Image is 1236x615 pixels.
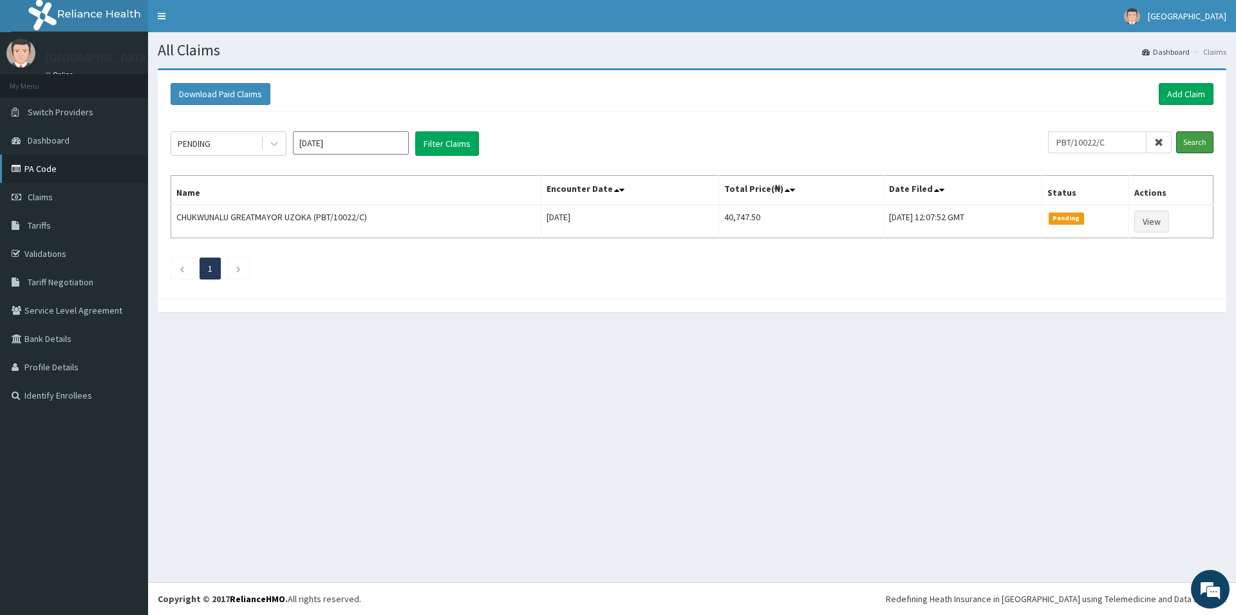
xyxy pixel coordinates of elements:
h1: All Claims [158,42,1226,59]
span: Tariffs [28,220,51,231]
th: Status [1042,176,1129,205]
th: Name [171,176,541,205]
input: Search [1176,131,1213,153]
a: Online [45,70,76,79]
td: CHUKWUNALU GREATMAYOR UZOKA (PBT/10022/C) [171,205,541,238]
span: Dashboard [28,135,70,146]
span: Switch Providers [28,106,93,118]
span: Pending [1049,213,1084,224]
td: [DATE] 12:07:52 GMT [883,205,1042,238]
a: Dashboard [1142,46,1190,57]
a: RelianceHMO [230,593,285,605]
a: Previous page [179,263,185,274]
th: Date Filed [883,176,1042,205]
a: Next page [236,263,241,274]
img: User Image [1124,8,1140,24]
strong: Copyright © 2017 . [158,593,288,605]
input: Select Month and Year [293,131,409,155]
th: Actions [1129,176,1213,205]
td: 40,747.50 [719,205,884,238]
td: [DATE] [541,205,719,238]
img: User Image [6,39,35,68]
span: We're online! [75,162,178,292]
a: Add Claim [1159,83,1213,105]
a: Page 1 is your current page [208,263,212,274]
a: View [1134,211,1169,232]
footer: All rights reserved. [148,582,1236,615]
button: Download Paid Claims [171,83,270,105]
p: [GEOGRAPHIC_DATA] [45,52,151,64]
span: [GEOGRAPHIC_DATA] [1148,10,1226,22]
div: Chat with us now [86,72,236,89]
input: Search by HMO ID [1048,131,1147,153]
li: Claims [1191,46,1226,57]
span: Claims [28,191,53,203]
span: Tariff Negotiation [28,276,93,288]
div: Minimize live chat window [211,6,242,37]
th: Total Price(₦) [719,176,884,205]
div: PENDING [178,137,211,150]
div: Navigation go back [14,71,33,90]
th: Encounter Date [541,176,719,205]
textarea: Type your message and hit 'Enter' [6,352,245,397]
button: Filter Claims [415,131,479,156]
div: Redefining Heath Insurance in [GEOGRAPHIC_DATA] using Telemedicine and Data Science! [886,592,1226,605]
img: d_794563401_company_1708531726252_794563401 [43,64,71,97]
